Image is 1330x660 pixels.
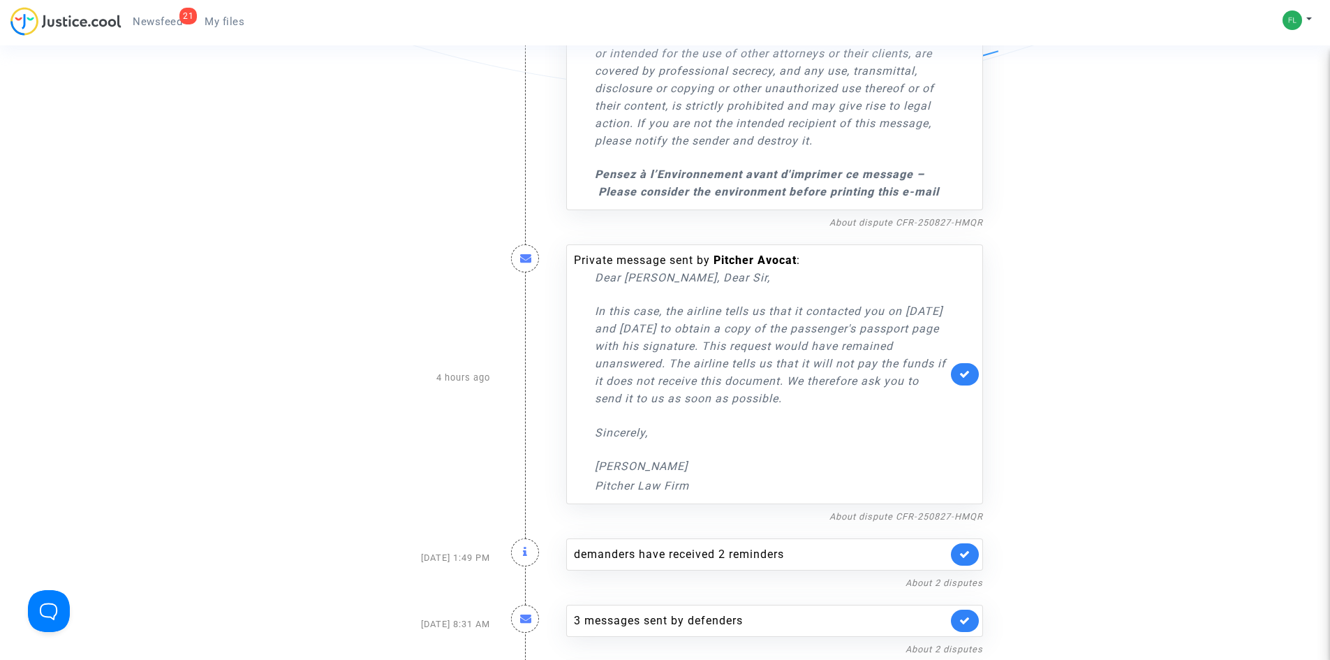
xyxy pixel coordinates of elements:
[1283,10,1302,30] img: 27626d57a3ba4a5b969f53e3f2c8e71c
[10,7,121,36] img: jc-logo.svg
[28,590,70,632] iframe: Help Scout Beacon - Open
[205,15,244,28] span: My files
[574,252,947,494] div: Private message sent by :
[133,15,182,28] span: Newsfeed
[906,578,983,588] a: About 2 disputes
[337,525,501,591] div: [DATE] 1:49 PM
[193,11,256,32] a: My files
[906,644,983,654] a: About 2 disputes
[595,477,947,494] p: Pitcher Law Firm
[714,254,797,267] b: Pitcher Avocat
[595,457,947,475] p: [PERSON_NAME]
[337,230,501,525] div: 4 hours ago
[574,546,947,563] div: demanders have received 2 reminders
[179,8,197,24] div: 21
[595,302,947,407] p: In this case, the airline tells us that it contacted you on [DATE] and [DATE] to obtain a copy of...
[574,613,947,629] div: 3 messages sent by defenders
[121,11,193,32] a: 21Newsfeed
[337,591,501,657] div: [DATE] 8:31 AM
[595,168,939,198] strong: Pensez à l’Environnement avant d'imprimer ce message – Please consider the environment before pri...
[829,511,983,522] a: About dispute CFR-250827-HMQR
[595,269,947,286] p: Dear [PERSON_NAME], Dear Sir,
[595,424,947,441] p: Sincerely,
[829,217,983,228] a: About dispute CFR-250827-HMQR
